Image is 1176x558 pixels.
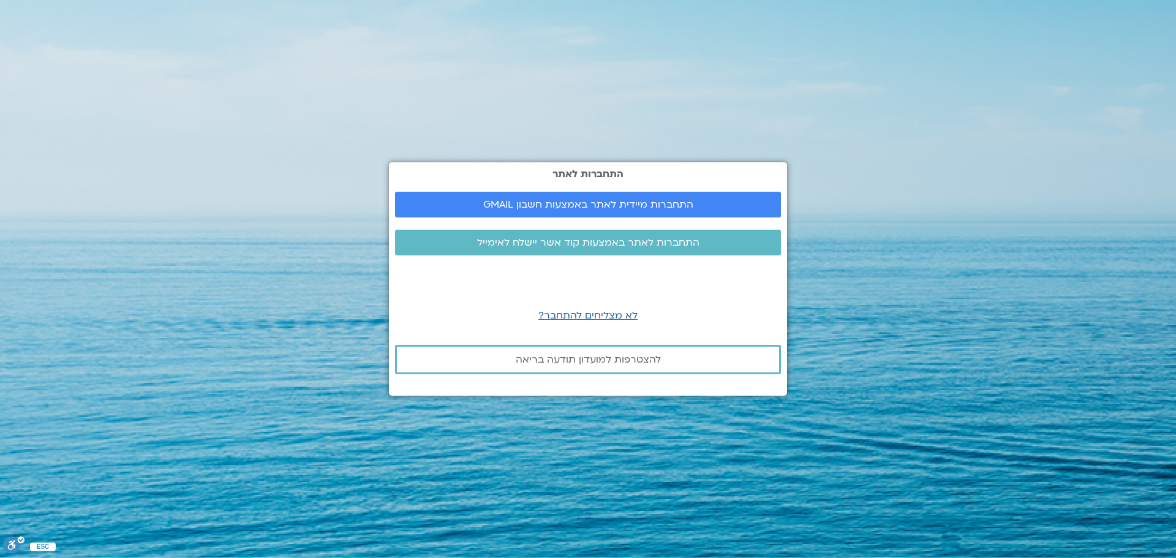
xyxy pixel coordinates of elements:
[538,309,638,322] a: לא מצליחים להתחבר?
[395,192,781,217] a: התחברות מיידית לאתר באמצעות חשבון GMAIL
[395,345,781,374] a: להצטרפות למועדון תודעה בריאה
[477,237,699,248] span: התחברות לאתר באמצעות קוד אשר יישלח לאימייל
[395,230,781,255] a: התחברות לאתר באמצעות קוד אשר יישלח לאימייל
[395,168,781,179] h2: התחברות לאתר
[516,354,661,365] span: להצטרפות למועדון תודעה בריאה
[483,199,693,210] span: התחברות מיידית לאתר באמצעות חשבון GMAIL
